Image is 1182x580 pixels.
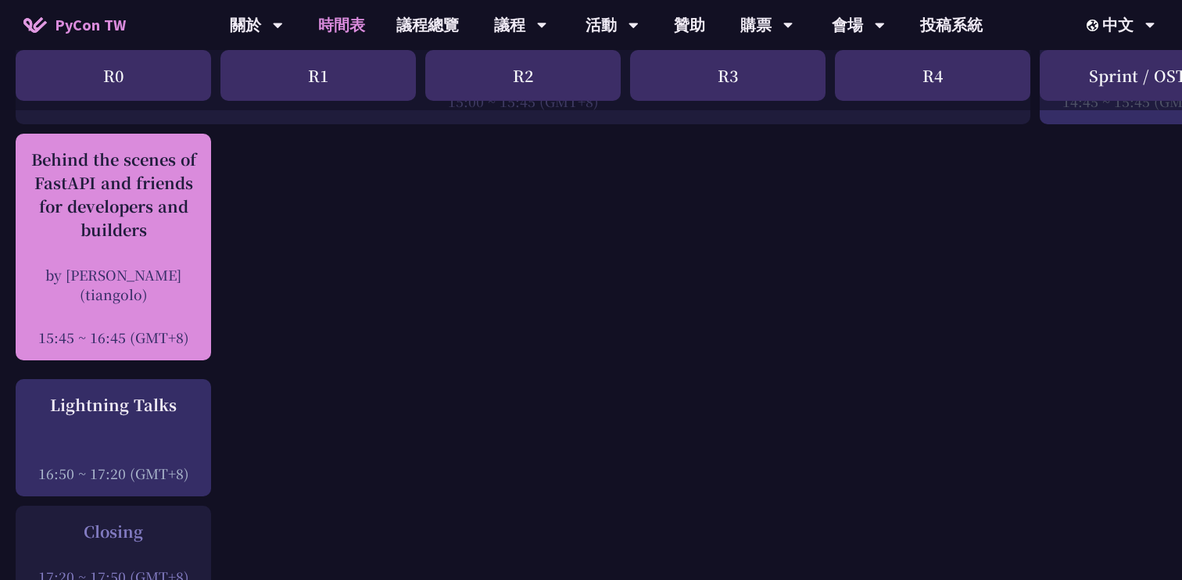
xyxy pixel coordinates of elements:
a: Behind the scenes of FastAPI and friends for developers and builders by [PERSON_NAME] (tiangolo) ... [23,148,203,347]
img: Locale Icon [1087,20,1102,31]
div: R4 [835,50,1030,101]
div: R2 [425,50,621,101]
div: Closing [23,520,203,543]
div: by [PERSON_NAME] (tiangolo) [23,265,203,304]
div: 15:45 ~ 16:45 (GMT+8) [23,328,203,347]
a: Lightning Talks 16:50 ~ 17:20 (GMT+8) [23,393,203,483]
div: Behind the scenes of FastAPI and friends for developers and builders [23,148,203,242]
div: R0 [16,50,211,101]
div: 16:50 ~ 17:20 (GMT+8) [23,464,203,483]
div: R1 [220,50,416,101]
a: PyCon TW [8,5,141,45]
div: Lightning Talks [23,393,203,417]
img: Home icon of PyCon TW 2025 [23,17,47,33]
span: PyCon TW [55,13,126,37]
div: R3 [630,50,826,101]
